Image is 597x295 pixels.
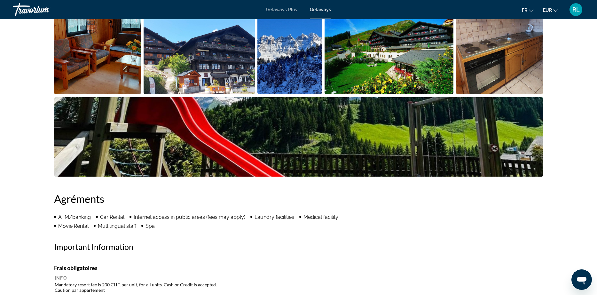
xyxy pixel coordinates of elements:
[54,14,141,94] button: Open full-screen image slider
[325,14,453,94] button: Open full-screen image slider
[58,223,89,229] span: Movie Rental
[145,223,155,229] span: Spa
[303,214,338,220] span: Medical facility
[100,214,124,220] span: Car Rental
[543,5,558,15] button: Change currency
[98,223,136,229] span: Multilingual staff
[310,7,331,12] a: Getaways
[58,214,91,220] span: ATM/banking
[54,242,543,251] h2: Important Information
[144,14,255,94] button: Open full-screen image slider
[54,192,543,205] h2: Agréments
[54,97,543,177] button: Open full-screen image slider
[55,275,543,281] th: Info
[54,264,543,271] h4: Frais obligatoires
[13,1,77,18] a: Travorium
[522,5,533,15] button: Change language
[55,282,543,293] td: Mandatory resort fee is 200 CHF, per unit, for all units. Cash or Credit is accepted. Caution par...
[456,14,543,94] button: Open full-screen image slider
[568,3,584,16] button: User Menu
[257,14,322,94] button: Open full-screen image slider
[266,7,297,12] a: Getaways Plus
[134,214,245,220] span: Internet access in public areas (fees may apply)
[572,6,580,13] span: RL
[543,8,552,13] span: EUR
[255,214,294,220] span: Laundry facilities
[522,8,527,13] span: fr
[571,269,592,290] iframe: Bouton de lancement de la fenêtre de messagerie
